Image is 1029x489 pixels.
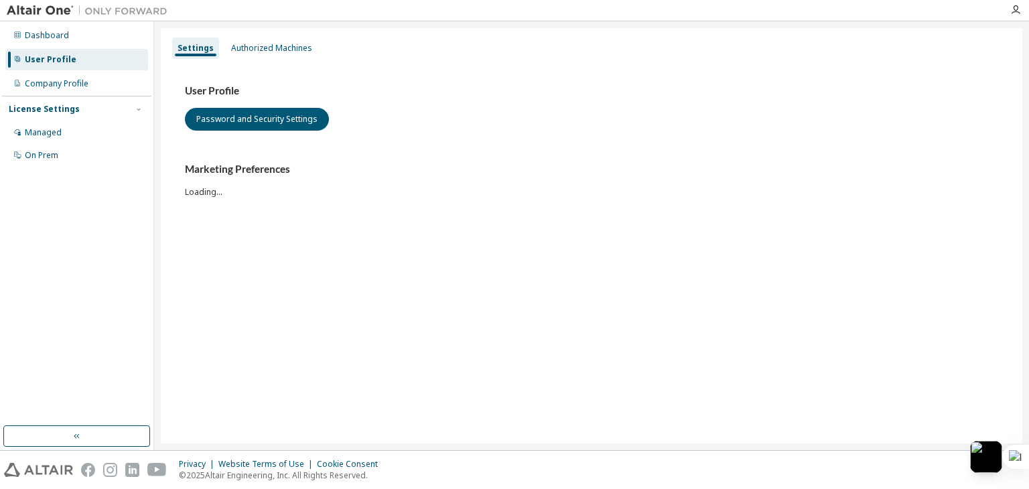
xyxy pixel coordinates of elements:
[25,30,69,41] div: Dashboard
[179,459,218,470] div: Privacy
[179,470,386,481] p: © 2025 Altair Engineering, Inc. All Rights Reserved.
[81,463,95,477] img: facebook.svg
[25,150,58,161] div: On Prem
[125,463,139,477] img: linkedin.svg
[231,43,312,54] div: Authorized Machines
[25,78,88,89] div: Company Profile
[4,463,73,477] img: altair_logo.svg
[185,108,329,131] button: Password and Security Settings
[178,43,214,54] div: Settings
[185,163,998,176] h3: Marketing Preferences
[185,84,998,98] h3: User Profile
[317,459,386,470] div: Cookie Consent
[147,463,167,477] img: youtube.svg
[9,104,80,115] div: License Settings
[185,163,998,197] div: Loading...
[25,54,76,65] div: User Profile
[103,463,117,477] img: instagram.svg
[7,4,174,17] img: Altair One
[25,127,62,138] div: Managed
[218,459,317,470] div: Website Terms of Use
